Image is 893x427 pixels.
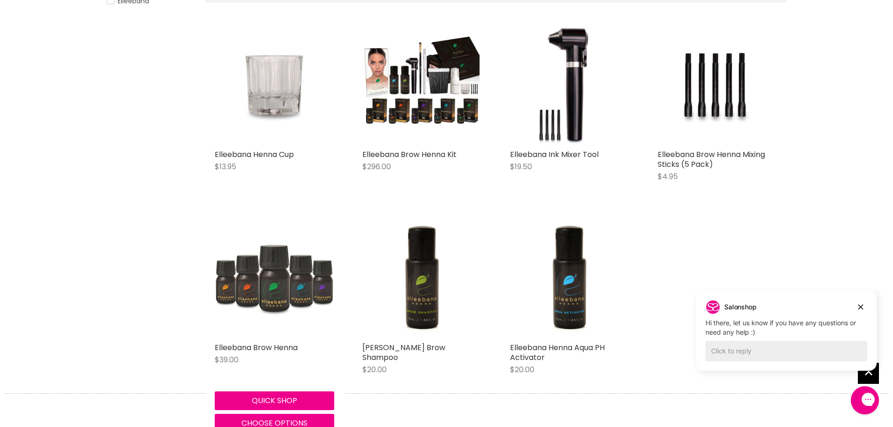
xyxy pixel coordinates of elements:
[658,149,765,170] a: Elleebana Brow Henna Mixing Sticks (5 Pack)
[215,149,294,160] a: Elleebana Henna Cup
[215,161,236,172] span: $13.95
[510,161,532,172] span: $19.50
[362,364,387,375] span: $20.00
[362,25,482,145] img: Elleebana Brow Henna Kit
[510,218,630,338] img: Elleebana Henna Aqua PH Activator
[658,25,777,145] img: Elleebana Brow Henna Mixing Sticks (5 Pack)
[215,354,239,365] span: $39.00
[510,342,605,363] a: Elleebana Henna Aqua PH Activator
[362,342,445,363] a: [PERSON_NAME] Brow Shampoo
[215,342,298,353] a: Elleebana Brow Henna
[215,218,334,338] img: Elleebana Brow Henna
[362,161,391,172] span: $296.00
[658,171,678,182] span: $4.95
[362,149,457,160] a: Elleebana Brow Henna Kit
[215,25,334,145] img: Elleebana Henna Cup
[215,391,334,410] button: Quick shop
[510,25,630,145] img: Elleebana Ink Mixer Tool
[510,364,534,375] span: $20.00
[689,289,884,385] iframe: Gorgias live chat campaigns
[846,383,884,418] iframe: Gorgias live chat messenger
[510,149,599,160] a: Elleebana Ink Mixer Tool
[362,218,482,338] img: Elleebana Henna Brow Shampoo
